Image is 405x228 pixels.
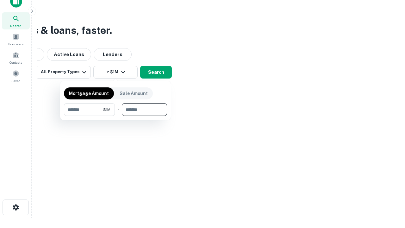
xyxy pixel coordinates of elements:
[120,90,148,97] p: Sale Amount
[69,90,109,97] p: Mortgage Amount
[103,107,110,112] span: $1M
[117,103,119,116] div: -
[373,157,405,187] iframe: Chat Widget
